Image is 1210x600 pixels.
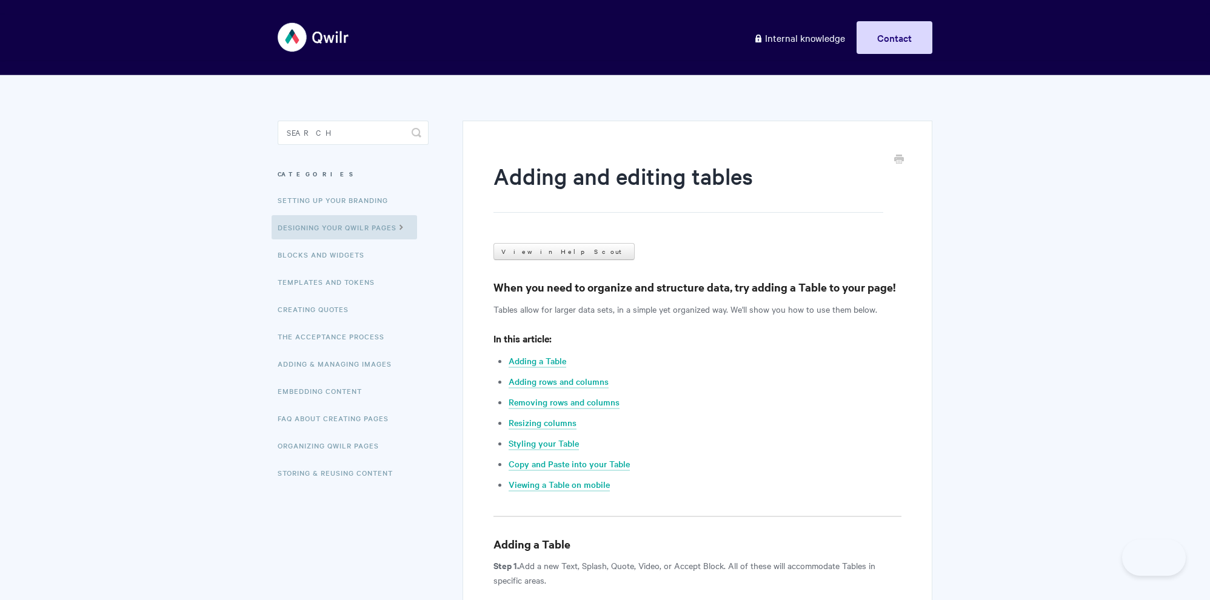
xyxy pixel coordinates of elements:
h1: Adding and editing tables [493,161,883,213]
a: Internal knowledge [744,21,854,54]
a: Viewing a Table on mobile [509,478,610,492]
p: Tables allow for larger data sets, in a simple yet organized way. We'll show you how to use them ... [493,302,901,316]
a: Templates and Tokens [278,270,384,294]
a: View in Help Scout [493,243,635,260]
a: The Acceptance Process [278,324,393,348]
a: Removing rows and columns [509,396,620,409]
a: Setting up your Branding [278,188,397,212]
a: Creating Quotes [278,297,358,321]
strong: In this article: [493,332,552,345]
a: Adding a Table [509,355,566,368]
img: Qwilr Help Center [278,15,350,60]
h3: Adding a Table [493,536,901,553]
h3: When you need to organize and structure data, try adding a Table to your page! [493,279,901,296]
a: Contact [857,21,932,54]
a: Resizing columns [509,416,577,430]
a: Embedding Content [278,379,371,403]
a: Blocks and Widgets [278,242,373,267]
h3: Categories [278,163,429,185]
input: Search [278,121,429,145]
strong: Step 1. [493,559,519,572]
iframe: Toggle Customer Support [1122,539,1186,576]
a: Adding & Managing Images [278,352,401,376]
a: Copy and Paste into your Table [509,458,630,471]
a: Print this Article [894,153,904,167]
a: Designing Your Qwilr Pages [272,215,417,239]
p: Add a new Text, Splash, Quote, Video, or Accept Block. All of these will accommodate Tables in sp... [493,558,901,587]
a: FAQ About Creating Pages [278,406,398,430]
a: Styling your Table [509,437,579,450]
a: Storing & Reusing Content [278,461,402,485]
a: Organizing Qwilr Pages [278,433,388,458]
a: Adding rows and columns [509,375,609,388]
